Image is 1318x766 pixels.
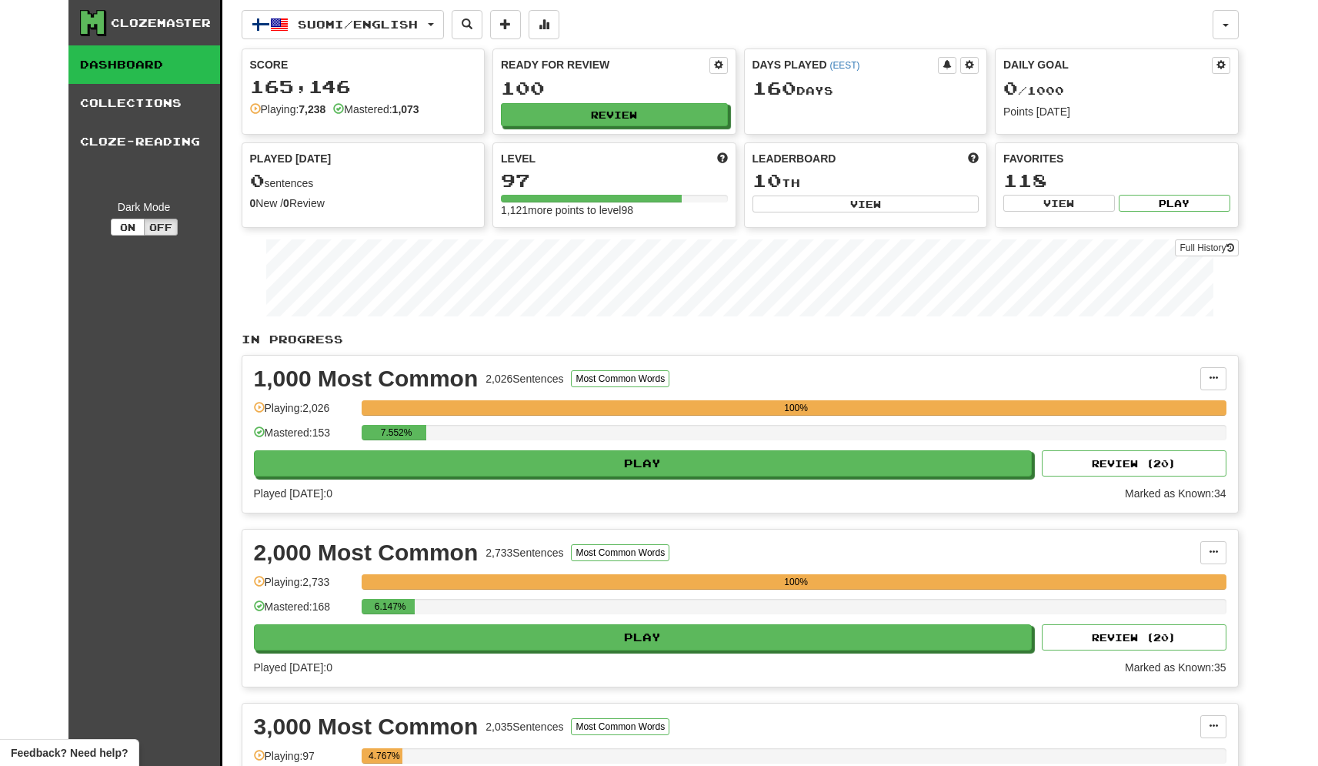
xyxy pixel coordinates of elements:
div: 6.147% [366,599,415,614]
span: Suomi / English [298,18,418,31]
div: 7.552% [366,425,427,440]
div: Favorites [1003,151,1230,166]
span: Played [DATE]: 0 [254,487,332,500]
strong: 0 [250,197,256,209]
div: Days Played [752,57,939,72]
span: 10 [752,169,782,191]
div: 97 [501,171,728,190]
div: Dark Mode [80,199,209,215]
button: Review [501,103,728,126]
div: 2,035 Sentences [485,719,563,734]
div: 4.767% [366,748,402,764]
span: Open feedback widget [11,745,128,761]
span: 0 [1003,77,1018,99]
a: Dashboard [68,45,220,84]
div: 2,733 Sentences [485,545,563,560]
span: This week in points, UTC [968,151,979,166]
div: 2,026 Sentences [485,371,563,386]
div: Mastered: 168 [254,599,354,624]
div: 165,146 [250,77,477,96]
button: Review (20) [1042,450,1226,477]
button: More stats [529,10,559,39]
button: View [752,196,979,212]
a: (EEST) [829,60,859,71]
div: Playing: 2,026 [254,400,354,426]
button: Most Common Words [571,718,669,735]
strong: 1,073 [392,103,419,115]
div: Day s [752,79,979,99]
span: 0 [250,169,265,191]
div: 100% [366,574,1226,590]
button: Most Common Words [571,370,669,387]
div: Playing: 2,733 [254,574,354,600]
strong: 0 [283,197,289,209]
button: Suomi/English [242,10,444,39]
div: Clozemaster [111,15,211,31]
button: Play [254,450,1033,477]
strong: 7,238 [299,103,325,115]
span: Played [DATE] [250,151,332,166]
div: 1,000 Most Common [254,367,479,390]
span: Level [501,151,536,166]
button: View [1003,195,1115,212]
span: 160 [752,77,796,99]
div: Mastered: 153 [254,425,354,450]
button: Play [254,624,1033,651]
div: Mastered: [333,102,419,117]
div: sentences [250,171,477,191]
div: Playing: [250,102,326,117]
button: Play [1119,195,1230,212]
div: Points [DATE] [1003,104,1230,119]
button: Off [144,219,178,236]
div: Marked as Known: 35 [1125,660,1226,675]
div: 2,000 Most Common [254,541,479,564]
button: Add sentence to collection [490,10,521,39]
p: In Progress [242,332,1239,347]
div: Marked as Known: 34 [1125,486,1226,501]
div: Daily Goal [1003,57,1212,74]
span: Leaderboard [752,151,836,166]
div: 100% [366,400,1226,416]
span: Score more points to level up [717,151,728,166]
span: Played [DATE]: 0 [254,661,332,674]
button: On [111,219,145,236]
div: th [752,171,979,191]
a: Collections [68,84,220,122]
div: 118 [1003,171,1230,190]
div: Score [250,57,477,72]
a: Full History [1175,239,1238,256]
div: 3,000 Most Common [254,715,479,738]
div: Ready for Review [501,57,709,72]
button: Review (20) [1042,624,1226,651]
div: New / Review [250,196,477,211]
div: 1,121 more points to level 98 [501,202,728,218]
button: Most Common Words [571,544,669,561]
span: / 1000 [1003,84,1064,97]
button: Search sentences [452,10,482,39]
div: 100 [501,79,728,98]
a: Cloze-Reading [68,122,220,161]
